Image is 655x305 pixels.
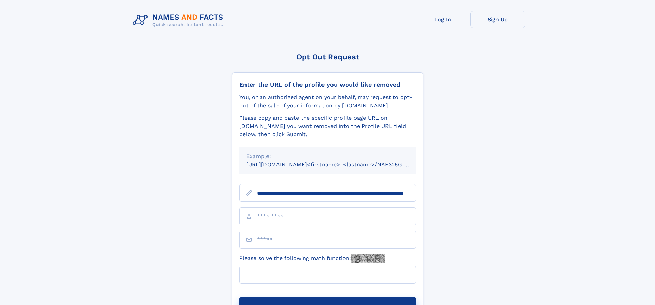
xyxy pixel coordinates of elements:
div: You, or an authorized agent on your behalf, may request to opt-out of the sale of your informatio... [239,93,416,110]
small: [URL][DOMAIN_NAME]<firstname>_<lastname>/NAF325G-xxxxxxxx [246,161,429,168]
div: Opt Out Request [232,53,423,61]
img: Logo Names and Facts [130,11,229,30]
div: Enter the URL of the profile you would like removed [239,81,416,88]
a: Sign Up [470,11,525,28]
a: Log In [415,11,470,28]
label: Please solve the following math function: [239,254,385,263]
div: Example: [246,152,409,161]
div: Please copy and paste the specific profile page URL on [DOMAIN_NAME] you want removed into the Pr... [239,114,416,139]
